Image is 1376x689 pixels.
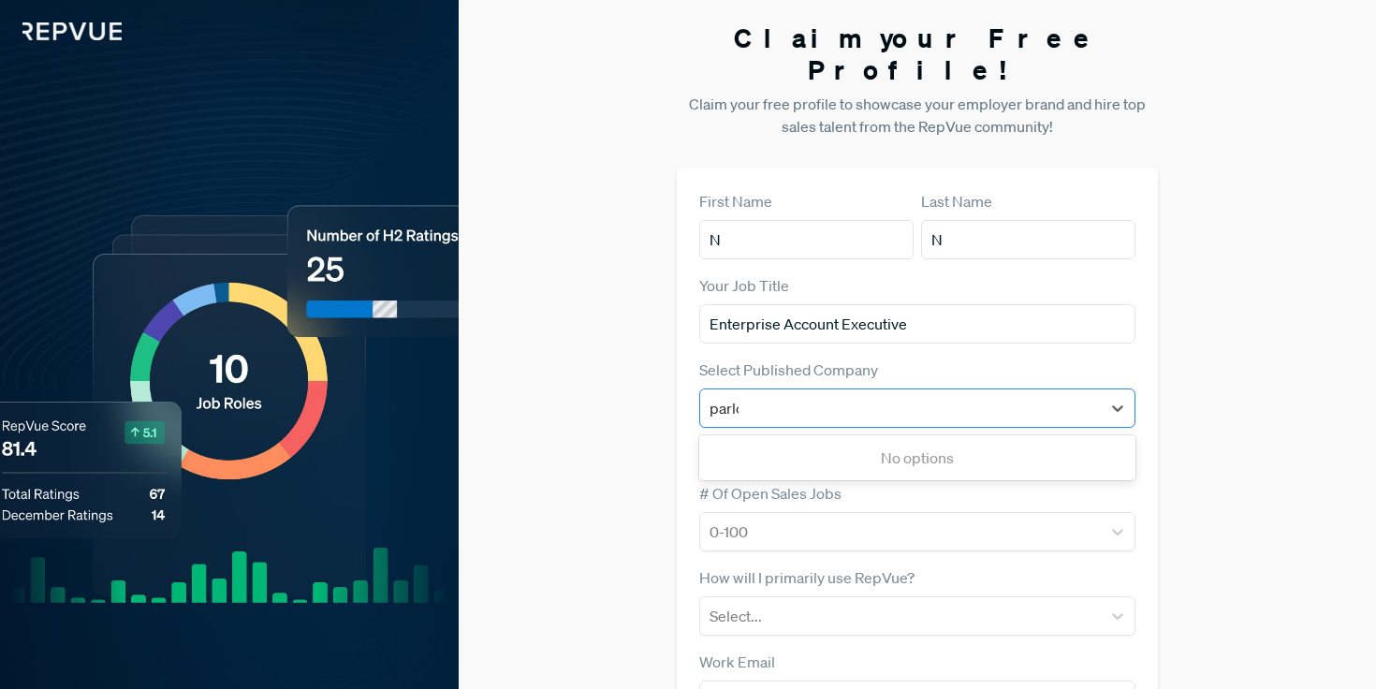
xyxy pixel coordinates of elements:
label: Select Published Company [699,359,878,381]
input: First Name [699,220,914,259]
label: Your Job Title [699,274,789,297]
label: First Name [699,190,772,213]
p: Claim your free profile to showcase your employer brand and hire top sales talent from the RepVue... [677,93,1159,138]
h3: Claim your Free Profile! [677,22,1159,85]
input: Title [699,304,1136,344]
div: No options [699,439,1136,476]
label: How will I primarily use RepVue? [699,566,915,589]
label: Last Name [921,190,992,213]
label: Work Email [699,651,775,673]
input: Last Name [921,220,1135,259]
label: # Of Open Sales Jobs [699,482,842,505]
